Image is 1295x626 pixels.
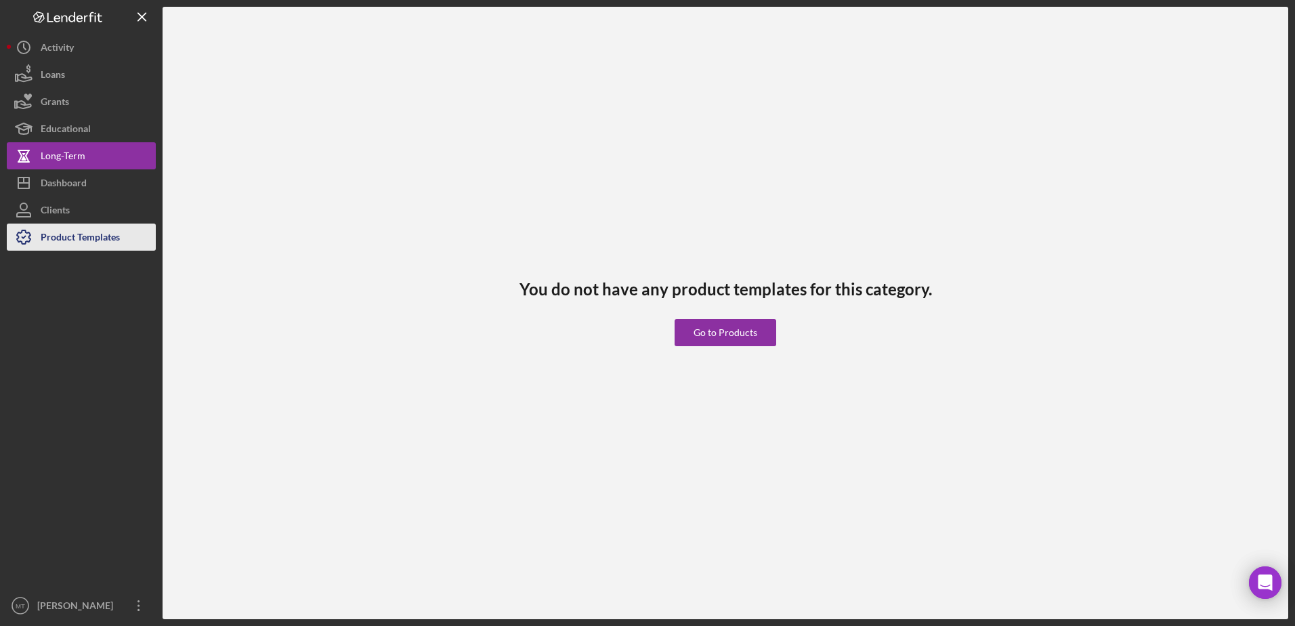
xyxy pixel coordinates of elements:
[7,34,156,61] button: Activity
[675,319,776,346] button: Go to Products
[7,88,156,115] button: Grants
[41,224,120,254] div: Product Templates
[41,88,69,119] div: Grants
[41,34,74,64] div: Activity
[519,280,932,299] h3: You do not have any product templates for this category.
[1249,566,1281,599] div: Open Intercom Messenger
[7,169,156,196] button: Dashboard
[41,196,70,227] div: Clients
[7,142,156,169] button: Long-Term
[7,592,156,619] button: MT[PERSON_NAME]
[7,61,156,88] button: Loans
[16,602,25,610] text: MT
[7,224,156,251] button: Product Templates
[7,115,156,142] button: Educational
[41,61,65,91] div: Loans
[41,115,91,146] div: Educational
[7,196,156,224] button: Clients
[41,169,87,200] div: Dashboard
[41,142,85,173] div: Long-Term
[675,299,776,346] a: Go to Products
[34,592,122,623] div: [PERSON_NAME]
[694,319,757,346] div: Go to Products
